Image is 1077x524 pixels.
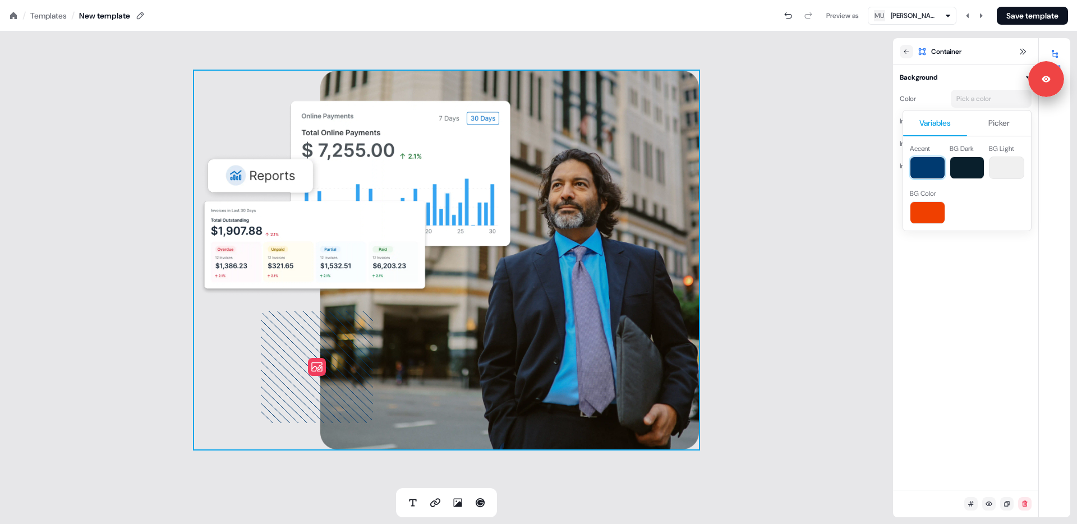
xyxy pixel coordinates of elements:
[910,143,945,154] span: Accent
[910,188,945,199] span: BG Color
[989,143,1024,154] span: BG Light
[950,143,985,154] span: BG Dark
[988,117,1010,128] span: Picker
[919,117,951,128] span: Variables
